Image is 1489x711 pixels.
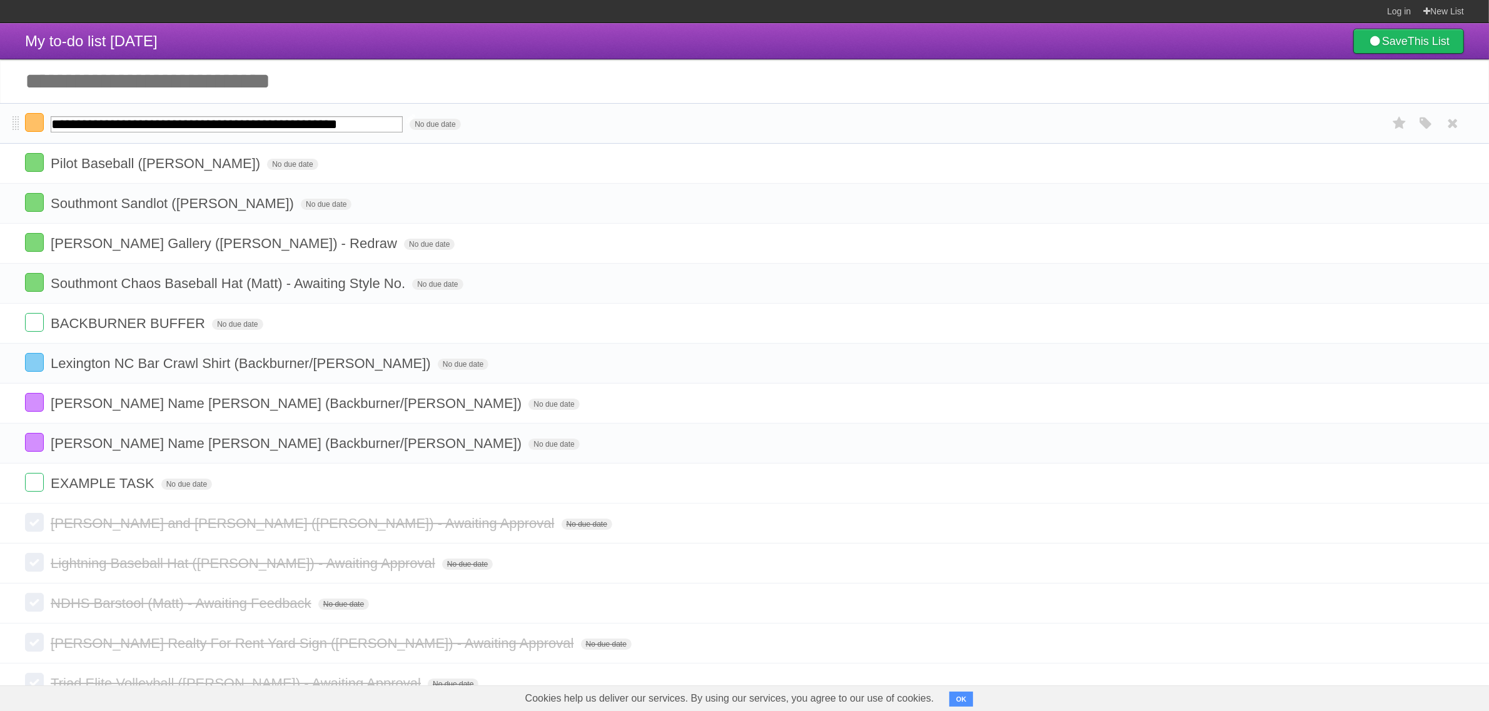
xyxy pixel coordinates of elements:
span: Southmont Sandlot ([PERSON_NAME]) [51,196,297,211]
span: No due date [410,119,460,130]
label: Done [25,113,44,132]
span: My to-do list [DATE] [25,32,158,49]
label: Done [25,553,44,572]
label: Done [25,673,44,692]
span: No due date [562,519,612,530]
span: [PERSON_NAME] and [PERSON_NAME] ([PERSON_NAME]) - Awaiting Approval [51,515,557,531]
label: Done [25,473,44,492]
span: No due date [212,319,263,330]
label: Done [25,433,44,452]
span: No due date [161,479,212,490]
span: No due date [528,439,579,450]
span: Lightning Baseball Hat ([PERSON_NAME]) - Awaiting Approval [51,555,438,571]
span: No due date [438,359,488,370]
span: Lexington NC Bar Crawl Shirt (Backburner/[PERSON_NAME]) [51,355,434,371]
label: Done [25,393,44,412]
button: OK [949,692,974,707]
span: Triad Elite Volleyball ([PERSON_NAME]) - Awaiting Approval [51,675,424,691]
span: No due date [404,239,455,250]
span: NDHS Barstool (Matt) - Awaiting Feedback [51,595,315,611]
label: Done [25,193,44,212]
label: Done [25,353,44,372]
label: Done [25,153,44,172]
span: [PERSON_NAME] Name [PERSON_NAME] (Backburner/[PERSON_NAME]) [51,395,525,411]
span: Southmont Chaos Baseball Hat (Matt) - Awaiting Style No. [51,276,408,291]
label: Done [25,313,44,332]
label: Done [25,513,44,532]
span: No due date [528,399,579,410]
label: Star task [1388,113,1411,134]
span: No due date [428,679,478,690]
span: [PERSON_NAME] Realty For Rent Yard Sign ([PERSON_NAME]) - Awaiting Approval [51,635,577,651]
span: No due date [318,599,369,610]
span: Cookies help us deliver our services. By using our services, you agree to our use of cookies. [513,686,947,711]
b: This List [1408,35,1450,47]
span: [PERSON_NAME] Gallery ([PERSON_NAME]) - Redraw [51,236,400,251]
span: [PERSON_NAME] Name [PERSON_NAME] (Backburner/[PERSON_NAME]) [51,435,525,451]
span: No due date [581,639,632,650]
label: Done [25,273,44,292]
span: EXAMPLE TASK [51,475,157,491]
label: Done [25,593,44,612]
span: No due date [412,279,463,290]
label: Done [25,633,44,652]
a: SaveThis List [1353,29,1464,54]
span: No due date [442,559,493,570]
span: Pilot Baseball ([PERSON_NAME]) [51,156,263,171]
span: BACKBURNER BUFFER [51,316,208,331]
label: Done [25,233,44,252]
span: No due date [301,199,351,210]
span: No due date [267,159,318,170]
